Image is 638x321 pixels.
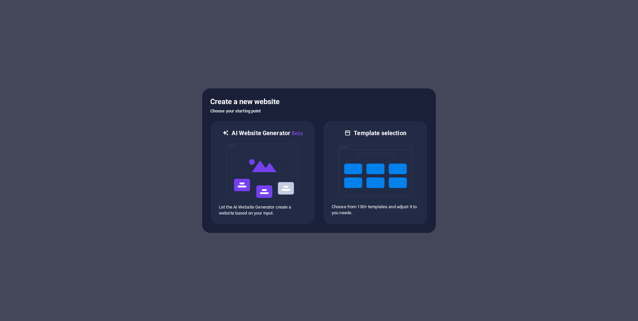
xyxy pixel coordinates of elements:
[354,129,406,137] h6: Template selection
[210,96,428,107] h5: Create a new website
[210,107,428,115] h6: Choose your starting point
[210,120,315,225] div: AI Website GeneratorBetaaiLet the AI Website Generator create a website based on your input.
[332,204,419,216] p: Choose from 150+ templates and adjust it to you needs.
[219,204,306,216] p: Let the AI Website Generator create a website based on your input.
[226,137,299,204] img: ai
[232,129,303,137] h6: AI Website Generator
[290,130,303,136] span: Beta
[323,120,428,225] div: Template selectionChoose from 150+ templates and adjust it to you needs.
